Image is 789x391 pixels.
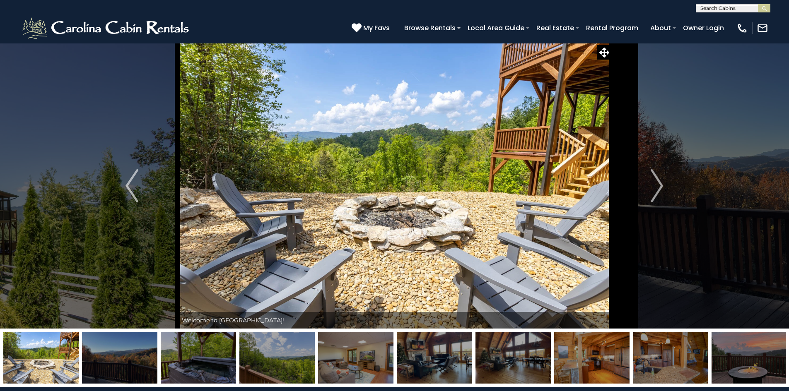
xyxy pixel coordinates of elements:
a: Owner Login [679,21,728,35]
img: 163280285 [712,332,787,384]
img: 163280284 [161,332,236,384]
img: 163280292 [3,332,79,384]
a: Rental Program [582,21,642,35]
img: phone-regular-white.png [736,22,748,34]
span: My Favs [363,23,390,33]
button: Next [611,43,702,329]
a: About [646,21,675,35]
button: Previous [86,43,177,329]
img: 163280291 [239,332,315,384]
a: Real Estate [532,21,578,35]
img: 163280296 [633,332,708,384]
img: 163280282 [397,332,472,384]
a: My Favs [352,23,392,34]
a: Local Area Guide [463,21,528,35]
img: 163280283 [82,332,157,384]
img: mail-regular-white.png [757,22,768,34]
img: 163280293 [318,332,393,384]
img: White-1-2.png [21,16,193,41]
img: 163280295 [554,332,630,384]
a: Browse Rentals [400,21,460,35]
img: arrow [125,169,138,202]
div: Welcome to [GEOGRAPHIC_DATA]! [178,312,612,329]
img: 163280294 [475,332,551,384]
img: arrow [651,169,663,202]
